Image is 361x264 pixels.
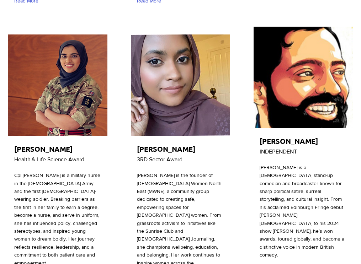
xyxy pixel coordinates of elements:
span: 3RD Sector Award [137,156,182,162]
span: [PERSON_NAME] [14,144,73,153]
span: [PERSON_NAME] is a [DEMOGRAPHIC_DATA] stand-up comedian and broadcaster known for sharp political... [260,165,344,258]
span: Health & Life Science Award [14,156,84,162]
span: [PERSON_NAME] [137,144,195,153]
span: [PERSON_NAME] [260,136,318,146]
span: INDEPENDENT [260,149,297,155]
